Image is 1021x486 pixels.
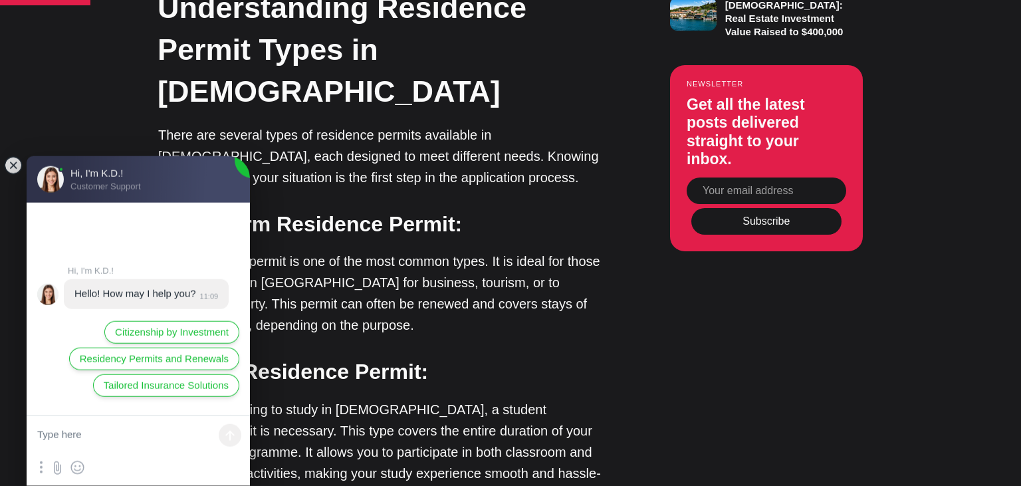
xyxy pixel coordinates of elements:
button: Subscribe [691,208,842,235]
small: Newsletter [687,80,846,88]
jdiv: Hello! How may I help you? [74,288,196,299]
jdiv: 11:09 [196,293,219,301]
p: The short-term permit is one of the most common types. It is ideal for those looking to stay in [... [158,251,604,336]
jdiv: Hi, I'm K.D.! [37,284,58,305]
p: There are several types of residence permits available in [DEMOGRAPHIC_DATA], each designed to me... [158,124,604,188]
jdiv: Hi, I'm K.D.! [68,266,230,276]
input: Your email address [687,178,846,204]
span: Tailored Insurance Solutions [104,378,229,393]
span: Citizenship by Investment [115,325,229,340]
strong: Student Residence Permit: [158,360,428,384]
h3: Get all the latest posts delivered straight to your inbox. [687,96,846,169]
span: Residency Permits and Renewals [80,352,229,366]
strong: Short-Term Residence Permit: [158,212,462,236]
jdiv: 25.09.25 11:09:12 [64,279,229,309]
